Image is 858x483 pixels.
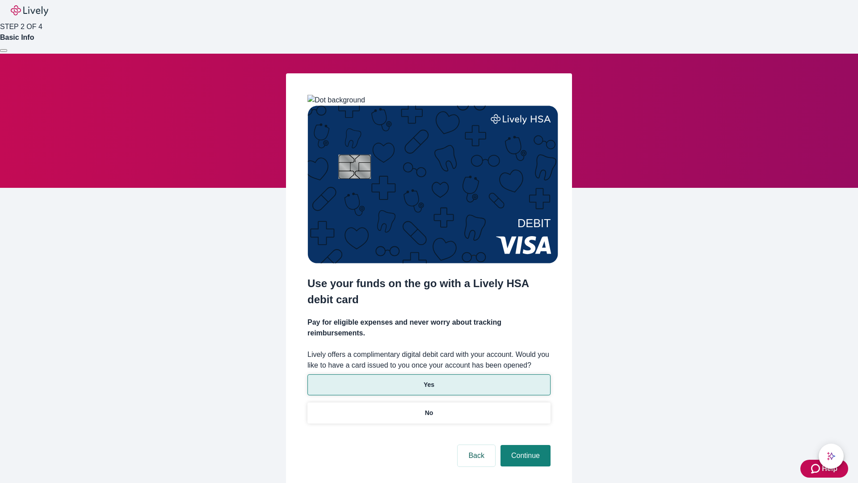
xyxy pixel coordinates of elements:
[11,5,48,16] img: Lively
[307,95,365,106] img: Dot background
[500,445,551,466] button: Continue
[307,106,558,263] img: Debit card
[307,317,551,339] h4: Pay for eligible expenses and never worry about tracking reimbursements.
[811,463,822,474] svg: Zendesk support icon
[425,408,433,418] p: No
[827,452,836,461] svg: Lively AI Assistant
[424,380,434,390] p: Yes
[822,463,837,474] span: Help
[458,445,495,466] button: Back
[307,275,551,308] h2: Use your funds on the go with a Lively HSA debit card
[800,460,848,478] button: Zendesk support iconHelp
[307,349,551,371] label: Lively offers a complimentary digital debit card with your account. Would you like to have a card...
[819,444,844,469] button: chat
[307,374,551,395] button: Yes
[307,402,551,424] button: No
